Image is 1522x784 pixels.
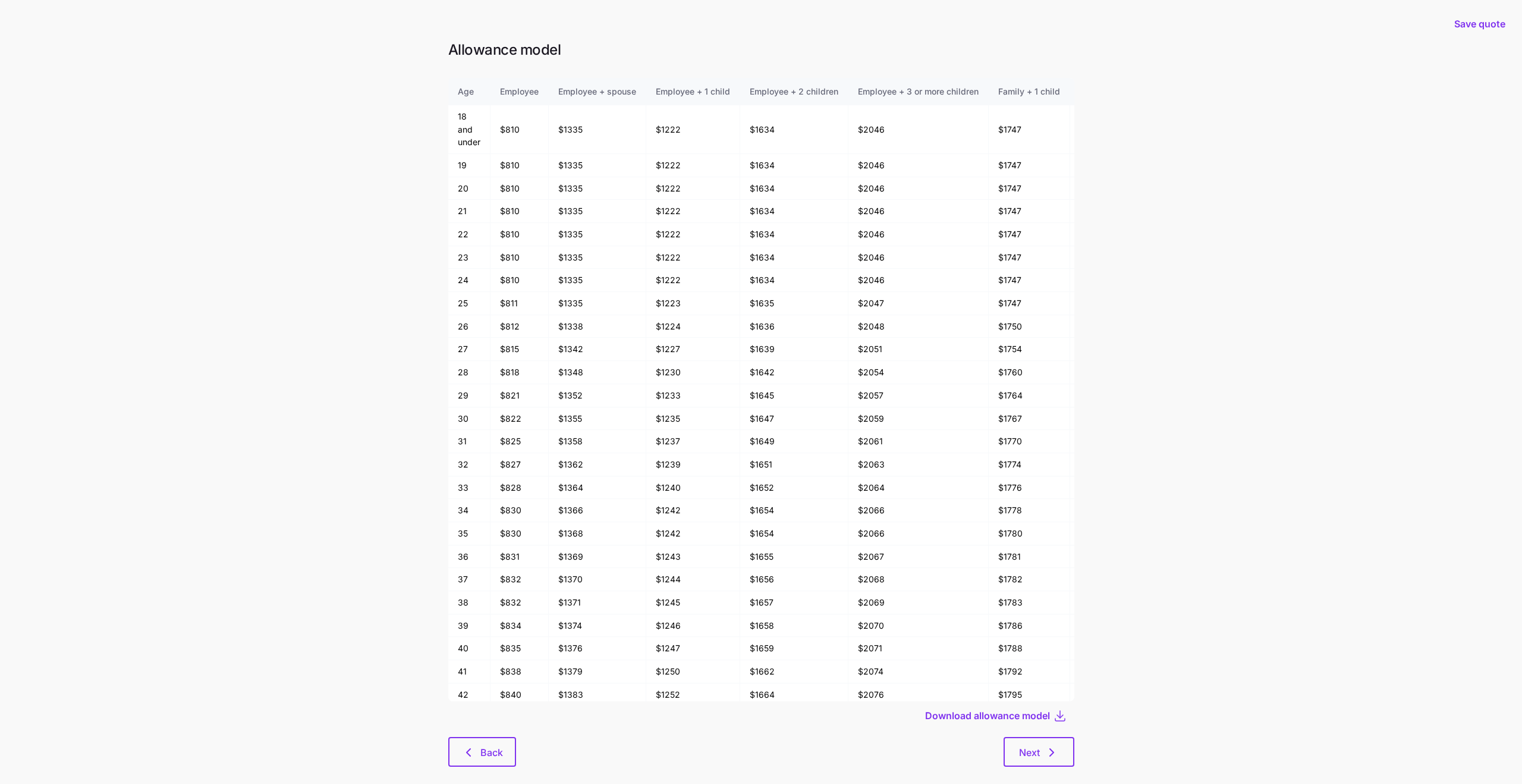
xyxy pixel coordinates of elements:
td: $1223 [646,292,740,315]
td: $2063 [848,453,989,476]
td: $2192 [1070,522,1166,545]
td: $2159 [1070,246,1166,269]
td: $1376 [549,637,646,660]
td: $1368 [549,522,646,545]
td: $1754 [989,338,1070,361]
td: $2188 [1070,476,1166,500]
td: $2159 [1070,292,1166,315]
td: $1335 [549,223,646,246]
td: 40 [448,637,490,660]
td: $2159 [1070,269,1166,292]
td: 23 [448,246,490,269]
td: $828 [490,476,549,500]
td: $1222 [646,223,740,246]
td: $1250 [646,660,740,683]
span: Download allowance model [925,708,1050,723]
td: $2179 [1070,407,1166,431]
td: $2047 [848,292,989,315]
td: $1655 [740,545,848,569]
td: $2059 [848,407,989,431]
td: $827 [490,453,549,476]
td: $1636 [740,315,848,338]
td: $1645 [740,384,848,407]
td: $2067 [848,545,989,569]
td: 41 [448,660,490,683]
td: $1348 [549,361,646,384]
span: Back [480,745,503,760]
td: $1776 [989,476,1070,500]
td: $1338 [549,315,646,338]
td: $1342 [549,338,646,361]
td: $1662 [740,660,848,683]
td: $835 [490,637,549,660]
td: $1750 [989,315,1070,338]
td: $1747 [989,105,1070,154]
td: $810 [490,105,549,154]
td: 29 [448,384,490,407]
td: 35 [448,522,490,545]
td: $1634 [740,223,848,246]
td: $1634 [740,200,848,223]
span: Next [1019,745,1040,760]
td: $2057 [848,384,989,407]
td: $1786 [989,614,1070,638]
td: $2070 [848,614,989,638]
td: $1747 [989,269,1070,292]
td: 27 [448,338,490,361]
div: Family + 1 child [998,85,1060,98]
td: 36 [448,545,490,569]
td: $1634 [740,177,848,200]
td: 24 [448,269,490,292]
button: Next [1004,737,1074,767]
td: $832 [490,591,549,614]
td: $832 [490,568,549,591]
td: $830 [490,499,549,522]
td: $1760 [989,361,1070,384]
td: $822 [490,407,549,431]
td: $2159 [1070,154,1166,177]
td: $1747 [989,246,1070,269]
td: $1222 [646,200,740,223]
td: $1781 [989,545,1070,569]
td: $2061 [848,430,989,453]
td: $810 [490,269,549,292]
td: $2159 [1070,105,1166,154]
td: $810 [490,223,549,246]
td: 18 and under [448,105,490,154]
td: $2190 [1070,499,1166,522]
td: $2068 [848,568,989,591]
td: $2076 [848,683,989,707]
td: $1362 [549,453,646,476]
td: $825 [490,430,549,453]
td: $1634 [740,105,848,154]
td: 26 [448,315,490,338]
td: 28 [448,361,490,384]
td: $1649 [740,430,848,453]
td: $1227 [646,338,740,361]
td: $1240 [646,476,740,500]
td: $821 [490,384,549,407]
td: 38 [448,591,490,614]
td: $2066 [848,522,989,545]
td: $1747 [989,177,1070,200]
td: $1369 [549,545,646,569]
td: $2048 [848,315,989,338]
td: 34 [448,499,490,522]
td: $2198 [1070,614,1166,638]
td: $1374 [549,614,646,638]
button: Back [448,737,516,767]
td: $1658 [740,614,848,638]
td: $812 [490,315,549,338]
td: $1634 [740,154,848,177]
td: $1770 [989,430,1070,453]
td: $1654 [740,499,848,522]
td: $1788 [989,637,1070,660]
td: $838 [490,660,549,683]
td: $2046 [848,223,989,246]
td: $2182 [1070,430,1166,453]
td: $1371 [549,591,646,614]
div: Employee + spouse [558,85,636,98]
td: $840 [490,683,549,707]
td: 21 [448,200,490,223]
td: $2046 [848,177,989,200]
